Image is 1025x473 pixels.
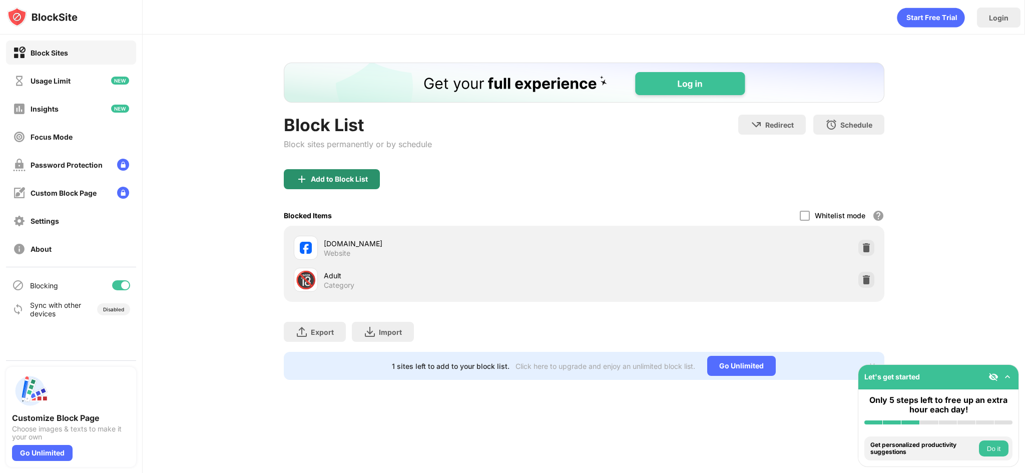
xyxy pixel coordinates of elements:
[111,77,129,85] img: new-icon.svg
[284,63,884,103] iframe: Banner
[103,306,124,312] div: Disabled
[12,425,130,441] div: Choose images & texts to make it your own
[979,440,1008,456] button: Do it
[324,281,354,290] div: Category
[765,121,794,129] div: Redirect
[840,121,872,129] div: Schedule
[324,249,350,258] div: Website
[31,217,59,225] div: Settings
[707,356,776,376] div: Go Unlimited
[30,281,58,290] div: Blocking
[1002,372,1012,382] img: omni-setup-toggle.svg
[988,372,998,382] img: eye-not-visible.svg
[815,211,865,220] div: Whitelist mode
[31,133,73,141] div: Focus Mode
[117,187,129,199] img: lock-menu.svg
[111,105,129,113] img: new-icon.svg
[30,301,82,318] div: Sync with other devices
[12,445,73,461] div: Go Unlimited
[324,238,584,249] div: [DOMAIN_NAME]
[897,8,965,28] div: animation
[864,372,920,381] div: Let's get started
[989,14,1008,22] div: Login
[311,175,368,183] div: Add to Block List
[31,161,103,169] div: Password Protection
[7,7,78,27] img: logo-blocksite.svg
[300,242,312,254] img: favicons
[31,189,97,197] div: Custom Block Page
[12,373,48,409] img: push-custom-page.svg
[31,77,71,85] div: Usage Limit
[870,441,976,456] div: Get personalized productivity suggestions
[379,328,402,336] div: Import
[117,159,129,171] img: lock-menu.svg
[13,103,26,115] img: insights-off.svg
[311,328,334,336] div: Export
[13,131,26,143] img: focus-off.svg
[31,49,68,57] div: Block Sites
[864,395,1012,414] div: Only 5 steps left to free up an extra hour each day!
[31,105,59,113] div: Insights
[868,362,876,370] img: x-button.svg
[284,139,432,149] div: Block sites permanently or by schedule
[284,211,332,220] div: Blocked Items
[13,47,26,59] img: block-on.svg
[392,362,509,370] div: 1 sites left to add to your block list.
[13,215,26,227] img: settings-off.svg
[284,115,432,135] div: Block List
[12,279,24,291] img: blocking-icon.svg
[13,187,26,199] img: customize-block-page-off.svg
[31,245,52,253] div: About
[13,243,26,255] img: about-off.svg
[12,303,24,315] img: sync-icon.svg
[295,270,316,290] div: 🔞
[13,75,26,87] img: time-usage-off.svg
[516,362,695,370] div: Click here to upgrade and enjoy an unlimited block list.
[12,413,130,423] div: Customize Block Page
[324,270,584,281] div: Adult
[13,159,26,171] img: password-protection-off.svg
